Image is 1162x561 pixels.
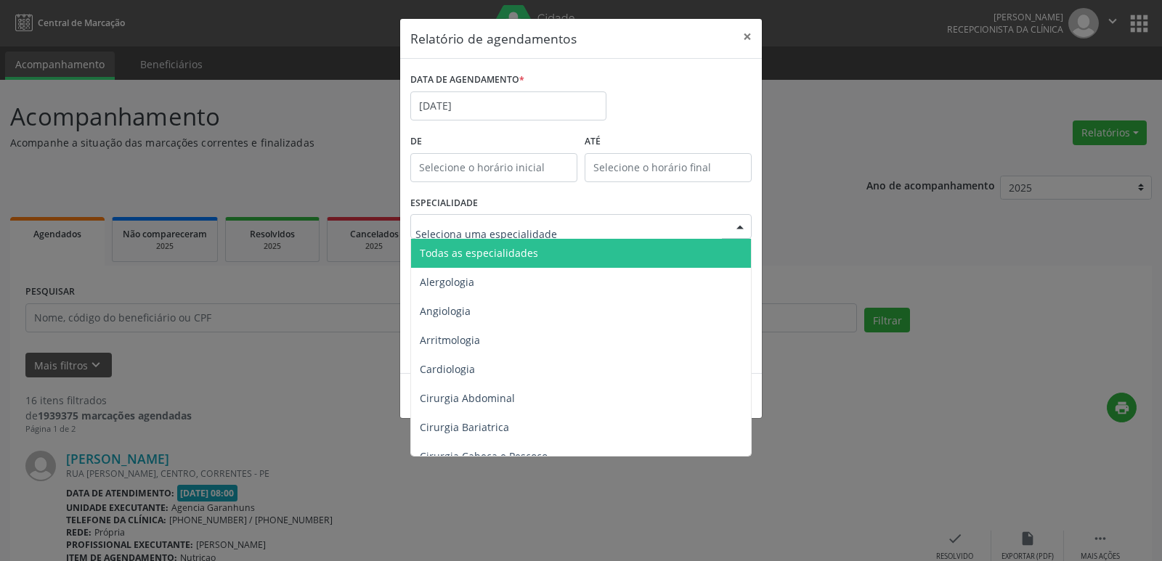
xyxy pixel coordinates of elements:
h5: Relatório de agendamentos [410,29,577,48]
span: Cirurgia Bariatrica [420,420,509,434]
button: Close [733,19,762,54]
span: Angiologia [420,304,471,318]
label: ESPECIALIDADE [410,192,478,215]
input: Seleciona uma especialidade [415,219,722,248]
label: De [410,131,577,153]
label: DATA DE AGENDAMENTO [410,69,524,91]
input: Selecione o horário inicial [410,153,577,182]
input: Selecione uma data ou intervalo [410,91,606,120]
span: Arritmologia [420,333,480,347]
span: Alergologia [420,275,474,289]
span: Cirurgia Abdominal [420,391,515,405]
span: Cardiologia [420,362,475,376]
span: Todas as especialidades [420,246,538,260]
input: Selecione o horário final [585,153,752,182]
label: ATÉ [585,131,752,153]
span: Cirurgia Cabeça e Pescoço [420,449,548,463]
